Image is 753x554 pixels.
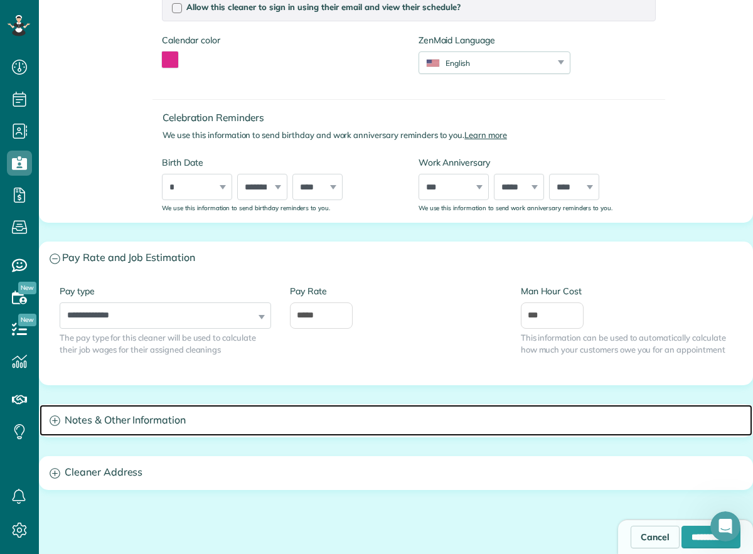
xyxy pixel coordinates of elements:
[220,5,243,28] div: Close
[40,457,752,489] a: Cleaner Address
[631,526,680,548] a: Cancel
[163,112,665,123] h4: Celebration Reminders
[162,204,330,211] sub: We use this information to send birthday reminders to you.
[23,339,228,369] div: 2Create your first customer and appointment
[206,423,233,432] span: Tasks
[162,34,220,46] label: Calendar color
[419,204,612,211] sub: We use this information to send work anniversary reminders to you.
[162,156,399,169] label: Birth Date
[18,314,36,326] span: New
[18,423,44,432] span: Home
[48,245,127,270] a: Add cleaner
[40,405,752,437] a: Notes & Other Information
[70,101,90,121] img: Profile image for Amar
[188,392,251,442] button: Tasks
[160,135,238,148] p: About 10 minutes
[419,58,554,68] div: English
[48,235,218,270] div: Add cleaner
[73,423,116,432] span: Messages
[60,332,271,356] span: The pay type for this cleaner will be used to calculate their job wages for their assigned cleanings
[48,296,145,309] button: Mark as completed
[63,392,125,442] button: Messages
[710,511,740,541] iframe: Intercom live chat
[107,6,147,27] h1: Tasks
[147,423,167,432] span: Help
[125,392,188,442] button: Help
[419,34,570,46] label: ZenMaid Language
[521,332,732,356] span: This information can be used to automatically calculate how much your customers owe you for an ap...
[163,129,665,141] p: We use this information to send birthday and work anniversary reminders to you.
[162,51,178,68] button: toggle color picker dialog
[40,242,752,274] a: Pay Rate and Job Estimation
[95,105,180,117] div: Amar from ZenMaid
[18,48,233,93] div: Run your business like a Pro,
[13,135,45,148] p: 9 steps
[48,209,218,235] div: Experience how you can manage your cleaners and their availability.
[186,2,461,12] span: Allow this cleaner to sign in using their email and view their schedule?
[48,344,213,369] div: Create your first customer and appointment
[18,282,36,294] span: New
[48,188,213,201] div: Add your first cleaner
[464,130,507,140] a: Learn more
[419,156,656,169] label: Work Anniversary
[290,285,501,297] label: Pay Rate
[23,184,228,204] div: 1Add your first cleaner
[521,285,732,297] label: Man Hour Cost
[60,285,271,297] label: Pay type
